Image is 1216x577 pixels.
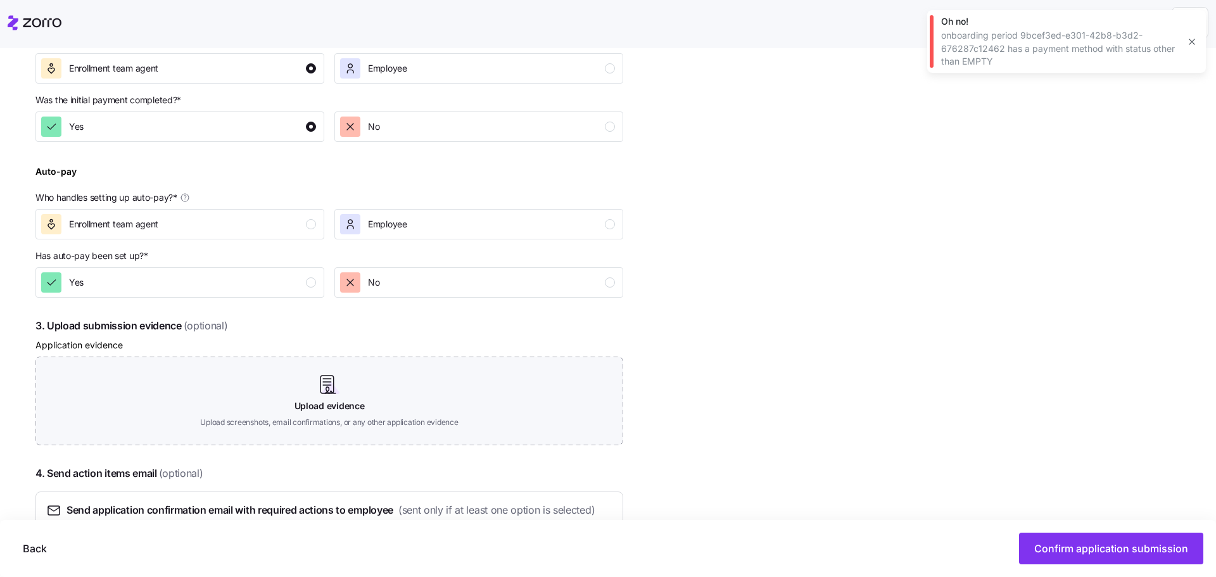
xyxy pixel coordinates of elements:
[35,318,623,334] span: 3. Upload submission evidence
[35,466,623,481] span: 4. Send action items email
[941,29,1178,68] div: onboarding period 9bcef3ed-e301-42b8-b3d2-676287c12462 has a payment method with status other tha...
[1034,541,1188,556] span: Confirm application submission
[1019,533,1203,564] button: Confirm application submission
[368,218,407,231] span: Employee
[398,502,595,518] span: (sent only if at least one option is selected)
[69,218,158,231] span: Enrollment team agent
[69,276,84,289] span: Yes
[66,502,393,518] span: Send application confirmation email with required actions to employee
[368,62,407,75] span: Employee
[69,62,158,75] span: Enrollment team agent
[184,318,228,334] span: (optional)
[35,191,177,204] span: Who handles setting up auto-pay? *
[159,466,203,481] span: (optional)
[35,338,123,352] label: Application evidence
[69,120,84,133] span: Yes
[23,541,47,556] span: Back
[35,94,181,106] span: Was the initial payment completed? *
[13,533,57,564] button: Back
[368,120,379,133] span: No
[35,165,77,189] div: Auto-pay
[35,250,148,262] span: Has auto-pay been set up? *
[941,15,1178,28] div: Oh no!
[368,276,379,289] span: No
